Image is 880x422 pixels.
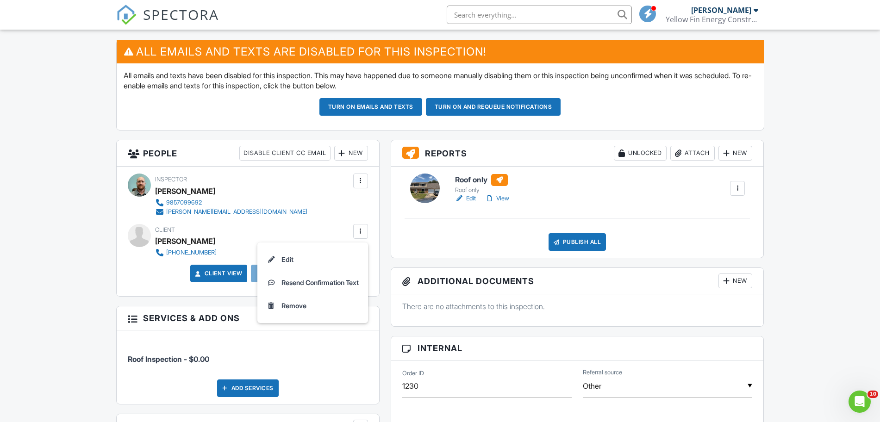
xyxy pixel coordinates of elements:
[117,140,379,167] h3: People
[117,40,764,63] h3: All emails and texts are disabled for this inspection!
[281,300,306,311] div: Remove
[691,6,751,15] div: [PERSON_NAME]
[124,70,757,91] p: All emails and texts have been disabled for this inspection. This may have happened due to someon...
[447,6,632,24] input: Search everything...
[128,337,368,372] li: Service: Roof Inspection
[455,174,513,194] a: Roof only Roof only
[718,146,752,161] div: New
[718,273,752,288] div: New
[166,249,217,256] div: [PHONE_NUMBER]
[117,306,379,330] h3: Services & Add ons
[334,146,368,161] div: New
[239,146,331,161] div: Disable Client CC Email
[128,354,209,364] span: Roof Inspection - $0.00
[143,5,219,24] span: SPECTORA
[455,194,476,203] a: Edit
[402,301,753,311] p: There are no attachments to this inspection.
[391,140,764,167] h3: Reports
[155,176,187,183] span: Inspector
[455,186,513,194] div: Roof only
[583,368,622,377] label: Referral source
[155,207,307,217] a: [PERSON_NAME][EMAIL_ADDRESS][DOMAIN_NAME]
[426,98,561,116] button: Turn on and Requeue Notifications
[455,174,513,186] h6: Roof only
[116,12,219,32] a: SPECTORA
[116,5,137,25] img: The Best Home Inspection Software - Spectora
[670,146,715,161] div: Attach
[155,234,215,248] div: [PERSON_NAME]
[666,15,758,24] div: Yellow Fin Energy Construction Services LLC
[849,391,871,413] iframe: Intercom live chat
[391,268,764,294] h3: Additional Documents
[263,271,362,294] a: Resend Confirmation Text
[155,248,217,257] a: [PHONE_NUMBER]
[402,369,424,378] label: Order ID
[319,98,422,116] button: Turn on emails and texts
[485,194,509,203] a: View
[868,391,878,398] span: 10
[155,184,215,198] div: [PERSON_NAME]
[166,199,202,206] div: 9857099692
[217,379,279,397] div: Add Services
[193,269,243,278] a: Client View
[166,208,307,216] div: [PERSON_NAME][EMAIL_ADDRESS][DOMAIN_NAME]
[391,336,764,360] h3: Internal
[155,198,307,207] a: 9857099692
[155,226,175,233] span: Client
[263,248,362,271] a: Edit
[549,233,606,251] div: Publish All
[614,146,667,161] div: Unlocked
[263,294,362,317] a: Remove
